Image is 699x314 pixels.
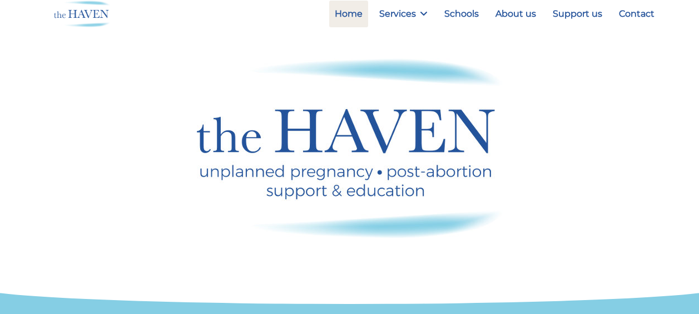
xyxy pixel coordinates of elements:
[547,1,608,27] a: Support us
[197,58,503,238] img: Haven logo - unplanned pregnancy, post abortion support and education
[490,1,542,27] a: About us
[439,1,484,27] a: Schools
[613,1,660,27] a: Contact
[374,1,433,27] a: Services
[329,1,368,27] a: Home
